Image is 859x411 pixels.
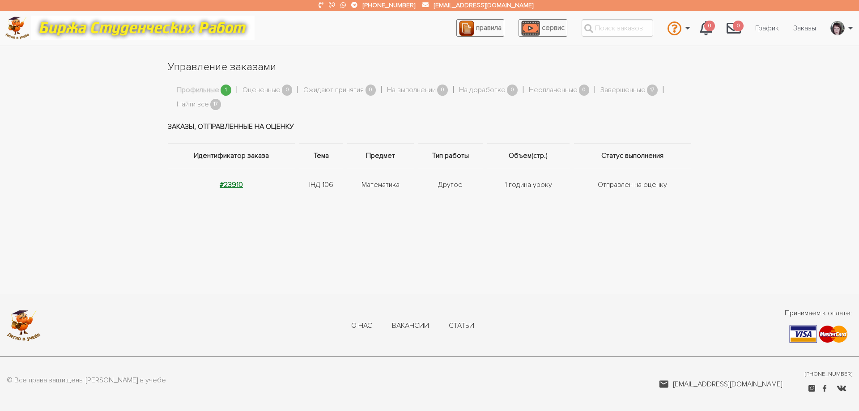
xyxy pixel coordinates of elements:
[529,85,578,96] a: Неоплаченные
[363,1,415,9] a: [PHONE_NUMBER]
[416,144,485,168] th: Тип работы
[456,19,504,37] a: правила
[345,168,416,202] td: Математика
[647,85,658,96] span: 17
[542,23,565,32] span: сервис
[366,85,376,96] span: 0
[572,144,691,168] th: Статус выполнения
[579,85,590,96] span: 0
[345,144,416,168] th: Предмет
[485,144,572,168] th: Объем(стр.)
[7,375,166,386] p: © Все права защищены [PERSON_NAME] в учебе
[351,321,372,331] a: О нас
[434,1,533,9] a: [EMAIL_ADDRESS][DOMAIN_NAME]
[507,85,518,96] span: 0
[297,168,345,202] td: ІНД 106
[31,16,255,40] img: motto-12e01f5a76059d5f6a28199ef077b1f78e012cfde436ab5cf1d4517935686d32.gif
[282,85,293,96] span: 0
[789,325,848,343] img: payment-9f1e57a40afa9551f317c30803f4599b5451cfe178a159d0fc6f00a10d51d3ba.png
[5,17,30,39] img: logo-c4363faeb99b52c628a42810ed6dfb4293a56d4e4775eb116515dfe7f33672af.png
[485,168,572,202] td: 1 година уроку
[297,144,345,168] th: Тема
[177,99,209,110] a: Найти все
[387,85,436,96] a: На выполнении
[748,20,786,37] a: График
[220,180,243,189] a: #23910
[519,19,567,37] a: сервис
[733,21,744,32] span: 0
[459,85,506,96] a: На доработке
[168,59,691,75] h1: Управление заказами
[659,379,782,390] a: [EMAIL_ADDRESS][DOMAIN_NAME]
[704,21,715,32] span: 0
[600,85,646,96] a: Завершенные
[521,21,540,36] img: play_icon-49f7f135c9dc9a03216cfdbccbe1e3994649169d890fb554cedf0eac35a01ba8.png
[693,16,719,40] a: 0
[437,85,448,96] span: 0
[805,370,852,378] a: [PHONE_NUMBER]
[719,16,748,40] a: 0
[177,85,219,96] a: Профильные
[572,168,691,202] td: Отправлен на оценку
[7,310,41,341] img: logo-c4363faeb99b52c628a42810ed6dfb4293a56d4e4775eb116515dfe7f33672af.png
[168,144,297,168] th: Идентификатор заказа
[210,99,221,110] span: 17
[416,168,485,202] td: Другое
[449,321,474,331] a: Статьи
[303,85,364,96] a: Ожидают принятия
[459,21,474,36] img: agreement_icon-feca34a61ba7f3d1581b08bc946b2ec1ccb426f67415f344566775c155b7f62c.png
[785,308,852,318] span: Принимаем к оплате:
[221,85,231,96] span: 1
[582,19,653,37] input: Поиск заказов
[831,21,844,35] img: IMG_20190405_083229.jpg
[476,23,502,32] span: правила
[392,321,429,331] a: Вакансии
[786,20,823,37] a: Заказы
[673,379,782,390] span: [EMAIL_ADDRESS][DOMAIN_NAME]
[242,85,281,96] a: Оцененные
[168,110,691,144] td: Заказы, отправленные на оценку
